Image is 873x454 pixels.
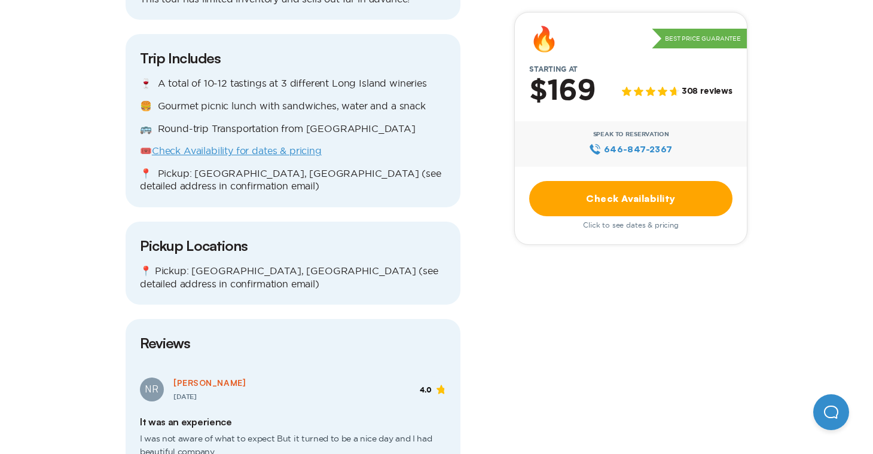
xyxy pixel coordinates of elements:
span: 4.0 [420,386,432,394]
h2: It was an experience [140,416,446,428]
p: 🍔 Gourmet picnic lunch with sandwiches, water and a snack [140,100,446,113]
h2: $169 [529,76,596,107]
h3: Reviews [140,333,446,352]
a: Check Availability [529,181,732,216]
a: 646‍-847‍-2367 [589,143,672,156]
h3: Pickup Locations [140,236,446,255]
a: Check Availability for dates & pricing [152,145,322,156]
div: NR [140,378,164,401]
span: 308 reviews [682,87,732,97]
span: Click to see dates & pricing [583,221,679,229]
iframe: Help Scout Beacon - Open [813,394,849,430]
span: Speak to Reservation [593,131,669,138]
div: 🔥 [529,27,559,51]
span: Starting at [515,65,592,73]
p: 📍 Pickup: [GEOGRAPHIC_DATA], [GEOGRAPHIC_DATA] (see detailed address in confirmation email) [140,167,446,193]
span: [PERSON_NAME] [173,378,246,388]
p: 📍 Pickup: [GEOGRAPHIC_DATA], [GEOGRAPHIC_DATA] (see detailed address in confirmation email) [140,265,446,290]
p: 🍷 A total of 10-12 tastings at 3 different Long Island wineries [140,77,446,90]
span: [DATE] [173,394,197,400]
p: 🚌 Round-trip Transportation from [GEOGRAPHIC_DATA] [140,122,446,136]
p: Best Price Guarantee [652,29,747,49]
span: 646‍-847‍-2367 [604,143,673,156]
p: 🎟️ [140,145,446,158]
h3: Trip Includes [140,48,446,68]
